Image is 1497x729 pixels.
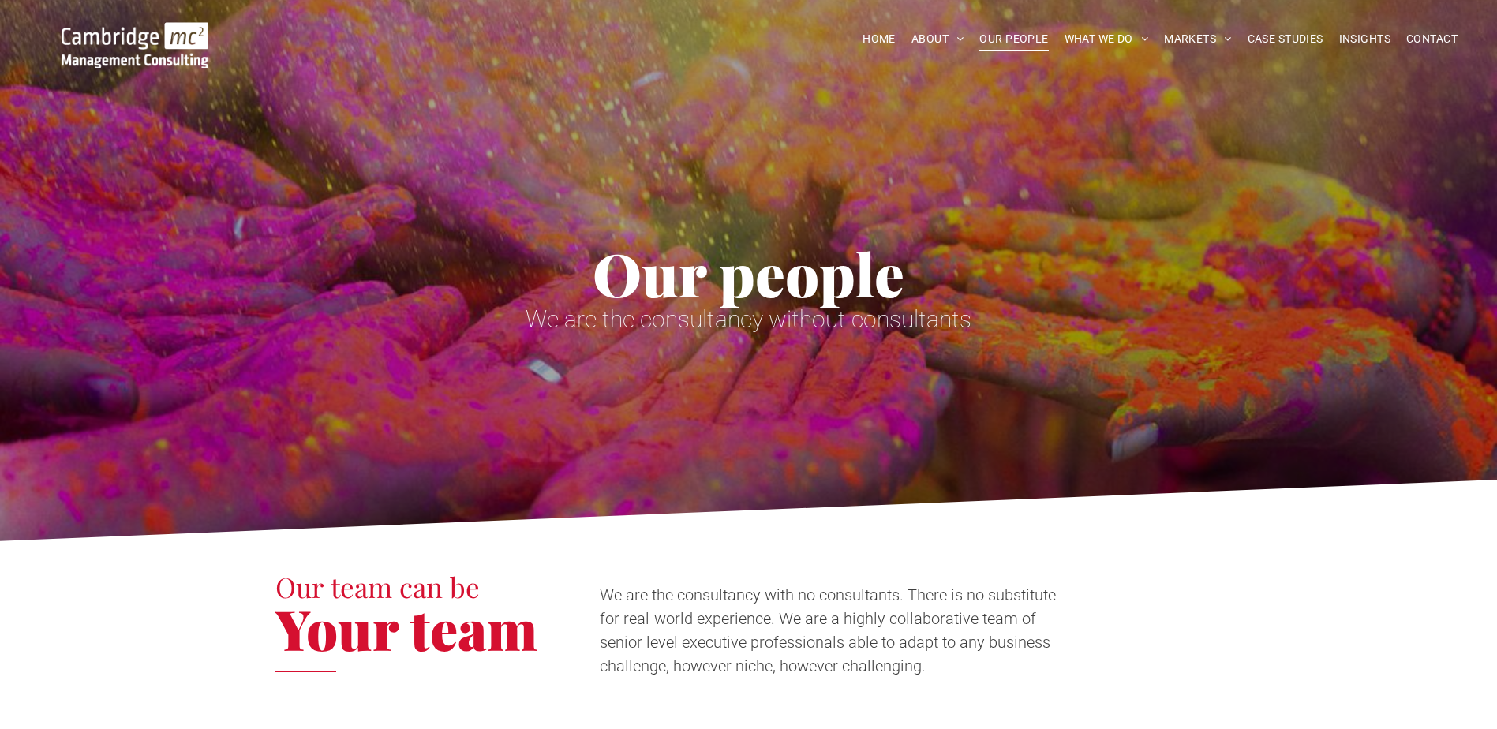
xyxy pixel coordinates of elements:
[1156,27,1239,51] a: MARKETS
[1240,27,1331,51] a: CASE STUDIES
[904,27,972,51] a: ABOUT
[1331,27,1398,51] a: INSIGHTS
[275,591,537,665] span: Your team
[1398,27,1465,51] a: CONTACT
[593,234,904,312] span: Our people
[526,305,971,333] span: We are the consultancy without consultants
[971,27,1056,51] a: OUR PEOPLE
[1057,27,1157,51] a: WHAT WE DO
[275,568,480,605] span: Our team can be
[855,27,904,51] a: HOME
[600,585,1056,675] span: We are the consultancy with no consultants. There is no substitute for real-world experience. We ...
[62,22,208,68] img: Go to Homepage
[62,24,208,41] a: Your Business Transformed | Cambridge Management Consulting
